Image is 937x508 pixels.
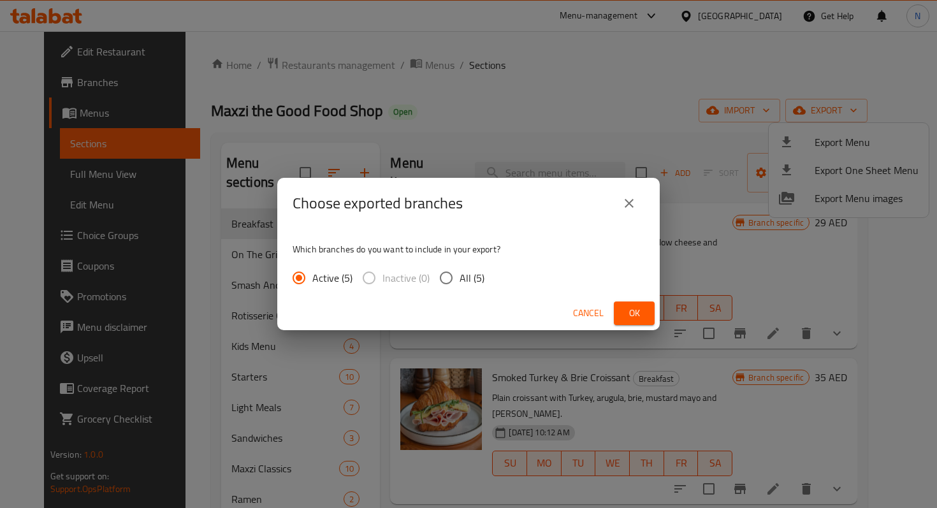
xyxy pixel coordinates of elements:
[614,301,655,325] button: Ok
[614,188,644,219] button: close
[293,193,463,214] h2: Choose exported branches
[382,270,430,286] span: Inactive (0)
[624,305,644,321] span: Ok
[312,270,352,286] span: Active (5)
[293,243,644,256] p: Which branches do you want to include in your export?
[460,270,484,286] span: All (5)
[568,301,609,325] button: Cancel
[573,305,604,321] span: Cancel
